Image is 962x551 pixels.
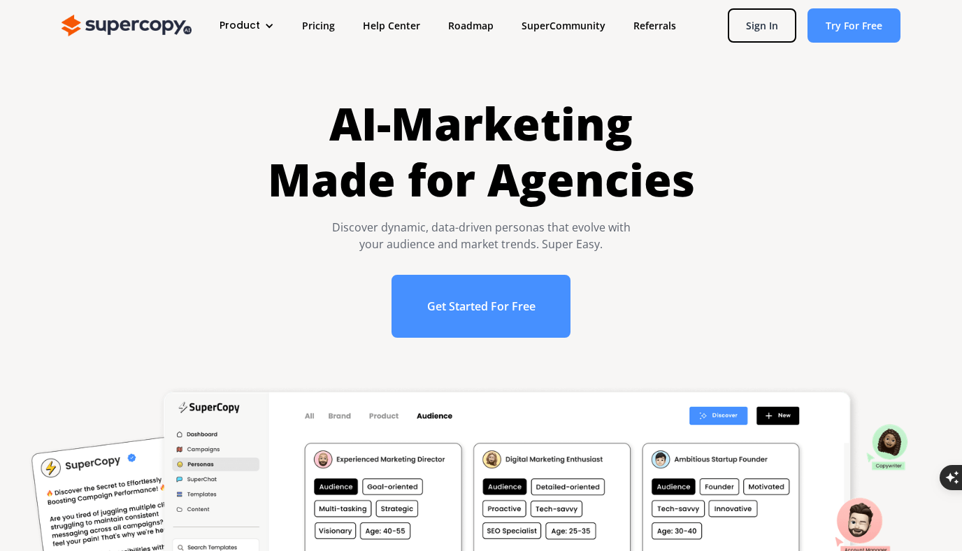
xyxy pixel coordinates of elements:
a: Pricing [288,13,349,38]
a: SuperCommunity [508,13,619,38]
div: Product [206,13,288,38]
a: Try For Free [807,8,900,43]
a: Get Started For Free [392,275,571,338]
a: Referrals [619,13,690,38]
div: Product [220,18,260,33]
a: Help Center [349,13,434,38]
div: Discover dynamic, data-driven personas that evolve with your audience and market trends. Super Easy. [268,219,695,252]
a: Roadmap [434,13,508,38]
a: Sign In [728,8,796,43]
h1: AI-Marketing Made for Agencies [268,96,695,208]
